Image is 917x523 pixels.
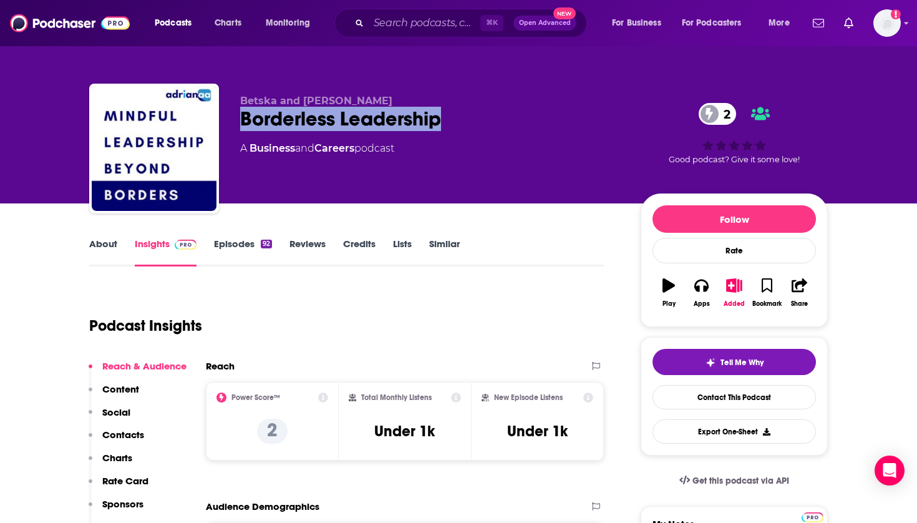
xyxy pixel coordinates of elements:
[553,7,576,19] span: New
[653,270,685,315] button: Play
[791,300,808,308] div: Share
[669,466,799,496] a: Get this podcast via API
[513,16,576,31] button: Open AdvancedNew
[641,95,828,172] div: 2Good podcast? Give it some love!
[480,15,503,31] span: ⌘ K
[802,511,823,522] a: Pro website
[89,498,143,521] button: Sponsors
[240,95,392,107] span: Betska and [PERSON_NAME]
[89,406,130,429] button: Social
[89,383,139,406] button: Content
[724,300,745,308] div: Added
[214,238,272,266] a: Episodes92
[653,238,816,263] div: Rate
[206,501,319,512] h2: Audience Demographics
[711,103,737,125] span: 2
[891,9,901,19] svg: Add a profile image
[240,141,394,156] div: A podcast
[429,238,460,266] a: Similar
[257,419,288,444] p: 2
[102,498,143,510] p: Sponsors
[494,393,563,402] h2: New Episode Listens
[682,14,742,32] span: For Podcasters
[873,9,901,37] img: User Profile
[343,238,376,266] a: Credits
[374,422,435,441] h3: Under 1k
[89,238,117,266] a: About
[674,13,760,33] button: open menu
[802,512,823,522] img: Podchaser Pro
[692,476,789,486] span: Get this podcast via API
[612,14,661,32] span: For Business
[295,142,314,154] span: and
[10,11,130,35] img: Podchaser - Follow, Share and Rate Podcasts
[146,13,208,33] button: open menu
[89,429,144,452] button: Contacts
[89,452,132,475] button: Charts
[750,270,783,315] button: Bookmark
[603,13,677,33] button: open menu
[706,358,716,368] img: tell me why sparkle
[662,300,676,308] div: Play
[653,349,816,375] button: tell me why sparkleTell Me Why
[669,155,800,164] span: Good podcast? Give it some love!
[361,393,432,402] h2: Total Monthly Listens
[875,456,905,486] div: Open Intercom Messenger
[873,9,901,37] button: Show profile menu
[760,13,805,33] button: open menu
[653,385,816,409] a: Contact This Podcast
[215,14,241,32] span: Charts
[102,360,187,372] p: Reach & Audience
[314,142,354,154] a: Careers
[266,14,310,32] span: Monitoring
[369,13,480,33] input: Search podcasts, credits, & more...
[839,12,858,34] a: Show notifications dropdown
[250,142,295,154] a: Business
[257,13,326,33] button: open menu
[784,270,816,315] button: Share
[393,238,412,266] a: Lists
[507,422,568,441] h3: Under 1k
[206,13,249,33] a: Charts
[102,475,148,487] p: Rate Card
[102,452,132,464] p: Charts
[752,300,782,308] div: Bookmark
[89,316,202,335] h1: Podcast Insights
[694,300,710,308] div: Apps
[155,14,192,32] span: Podcasts
[102,383,139,395] p: Content
[873,9,901,37] span: Logged in as Mark.Hayward
[92,86,216,211] img: Borderless Leadership
[102,429,144,441] p: Contacts
[653,419,816,444] button: Export One-Sheet
[718,270,750,315] button: Added
[519,20,571,26] span: Open Advanced
[175,240,196,250] img: Podchaser Pro
[135,238,196,266] a: InsightsPodchaser Pro
[653,205,816,233] button: Follow
[769,14,790,32] span: More
[720,358,764,368] span: Tell Me Why
[699,103,737,125] a: 2
[261,240,272,248] div: 92
[206,360,235,372] h2: Reach
[346,9,599,37] div: Search podcasts, credits, & more...
[289,238,326,266] a: Reviews
[808,12,829,34] a: Show notifications dropdown
[685,270,717,315] button: Apps
[231,393,280,402] h2: Power Score™
[89,475,148,498] button: Rate Card
[89,360,187,383] button: Reach & Audience
[102,406,130,418] p: Social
